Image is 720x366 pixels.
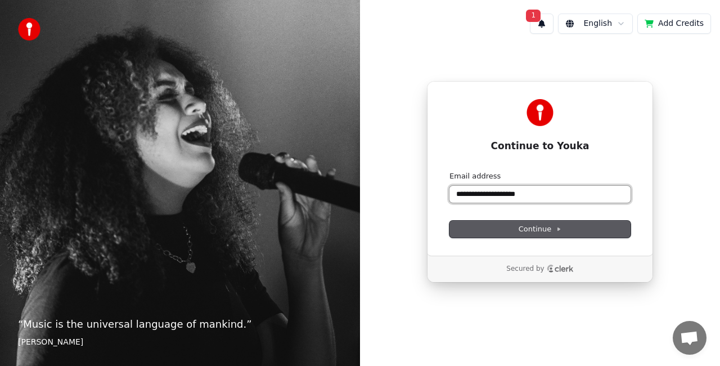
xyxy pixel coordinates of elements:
span: 1 [526,10,541,22]
span: Continue [519,224,561,234]
img: youka [18,18,40,41]
button: 1 [530,14,553,34]
p: Secured by [506,265,544,274]
img: Youka [526,99,553,126]
footer: [PERSON_NAME] [18,337,342,348]
div: Open chat [673,321,706,355]
label: Email address [449,171,501,181]
p: “ Music is the universal language of mankind. ” [18,316,342,332]
button: Add Credits [637,14,711,34]
h1: Continue to Youka [449,140,631,153]
a: Clerk logo [547,265,574,273]
button: Continue [449,221,631,238]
